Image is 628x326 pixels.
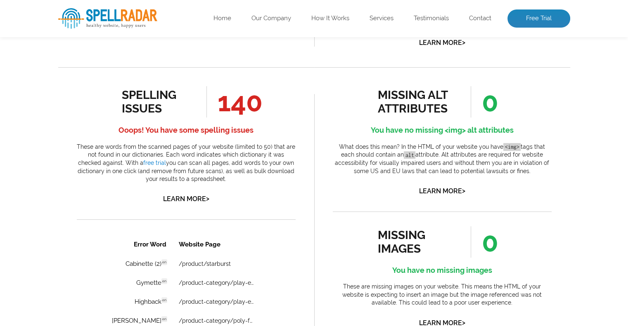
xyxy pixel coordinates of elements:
[21,172,95,190] td: playsets
[21,96,95,115] td: Milkyway
[85,196,90,202] span: en
[147,230,154,238] a: 9
[102,140,146,147] a: /ordering-online
[462,185,465,197] span: >
[85,82,90,88] span: en
[174,230,191,238] a: Next
[85,120,90,126] span: en
[96,1,197,20] th: Website Page
[85,25,90,31] span: en
[85,158,90,164] span: en
[378,88,453,115] div: missing alt attributes
[21,153,95,171] td: playset
[469,14,491,23] a: Contact
[21,59,95,77] td: Highback
[414,14,449,23] a: Testimonials
[21,1,95,20] th: Error Word
[503,143,521,151] code: <img>
[159,230,169,238] a: 10
[102,26,154,33] a: /product/starburst
[404,151,415,159] code: alt
[333,264,552,277] h4: You have no missing images
[21,77,95,96] td: [PERSON_NAME]
[134,230,142,238] a: 8
[122,88,197,115] div: spelling issues
[102,197,138,204] a: /service-area
[206,193,209,204] span: >
[49,230,56,239] a: 1
[21,191,95,209] td: southcentral (2)
[102,64,178,71] a: /product-category/play-equipment/swing-set-accessories
[370,14,393,23] a: Services
[163,195,209,203] a: Learn More>
[21,21,95,39] td: Cabinette (2)
[213,14,231,23] a: Home
[85,63,90,69] span: en
[97,230,105,238] a: 5
[378,228,453,256] div: missing images
[58,8,157,29] img: SpellRadar
[333,283,552,307] p: These are missing images on your website. This means the HTML of your website is expecting to ins...
[143,159,166,166] a: free trial
[419,187,465,195] a: Learn More>
[102,45,178,52] a: /product-category/play-equipment
[85,230,92,238] a: 4
[102,159,178,166] a: /product-category/vinyl-swing-sets
[163,31,209,39] a: Learn More>
[85,101,90,107] span: en
[462,37,465,48] span: >
[73,230,80,238] a: 3
[77,124,296,137] h4: Ooops! You have some spelling issues
[471,86,498,117] span: 0
[110,230,117,238] a: 6
[102,83,178,90] a: /product-category/poly-footrest
[21,115,95,134] td: Pavilons
[251,14,291,23] a: Our Company
[333,143,552,175] p: What does this mean? In the HTML of your website you have tags that each should contain an attrib...
[507,9,570,28] a: Free Trial
[419,39,465,47] a: Learn More>
[102,121,146,128] a: /ordering-online
[122,230,129,238] a: 7
[21,40,95,58] td: Gymette
[206,86,262,117] span: 140
[333,124,552,137] h4: You have no missing <img> alt attributes
[85,177,90,183] span: en
[102,102,178,109] a: /product-category/vinyl-swing-sets
[21,134,95,152] td: Playset
[85,44,90,50] span: en
[311,14,349,23] a: How It Works
[61,230,68,238] a: 2
[102,178,178,185] a: /product-category/wood-swing-sets
[77,143,296,183] p: These are words from the scanned pages of your website (limited to 50) that are not found in our ...
[471,226,498,258] span: 0
[85,139,90,145] span: en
